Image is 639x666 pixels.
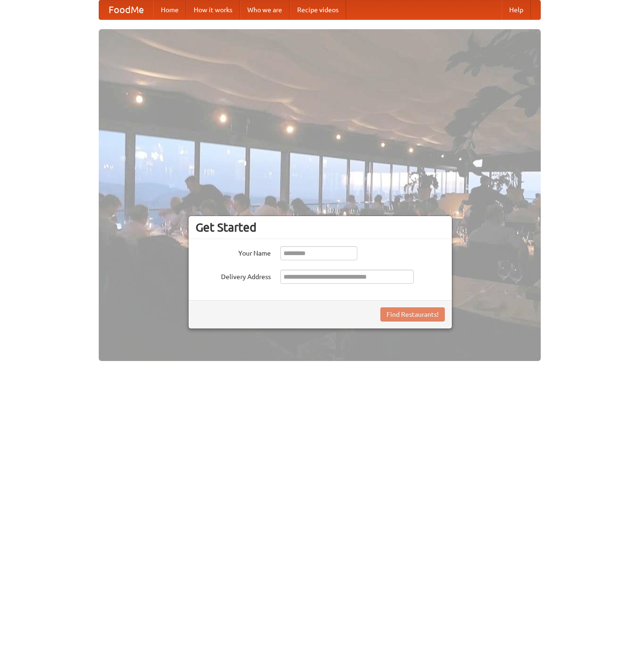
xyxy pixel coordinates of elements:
[502,0,531,19] a: Help
[196,270,271,281] label: Delivery Address
[99,0,153,19] a: FoodMe
[196,246,271,258] label: Your Name
[240,0,290,19] a: Who we are
[153,0,186,19] a: Home
[186,0,240,19] a: How it works
[380,307,445,321] button: Find Restaurants!
[196,220,445,234] h3: Get Started
[290,0,346,19] a: Recipe videos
